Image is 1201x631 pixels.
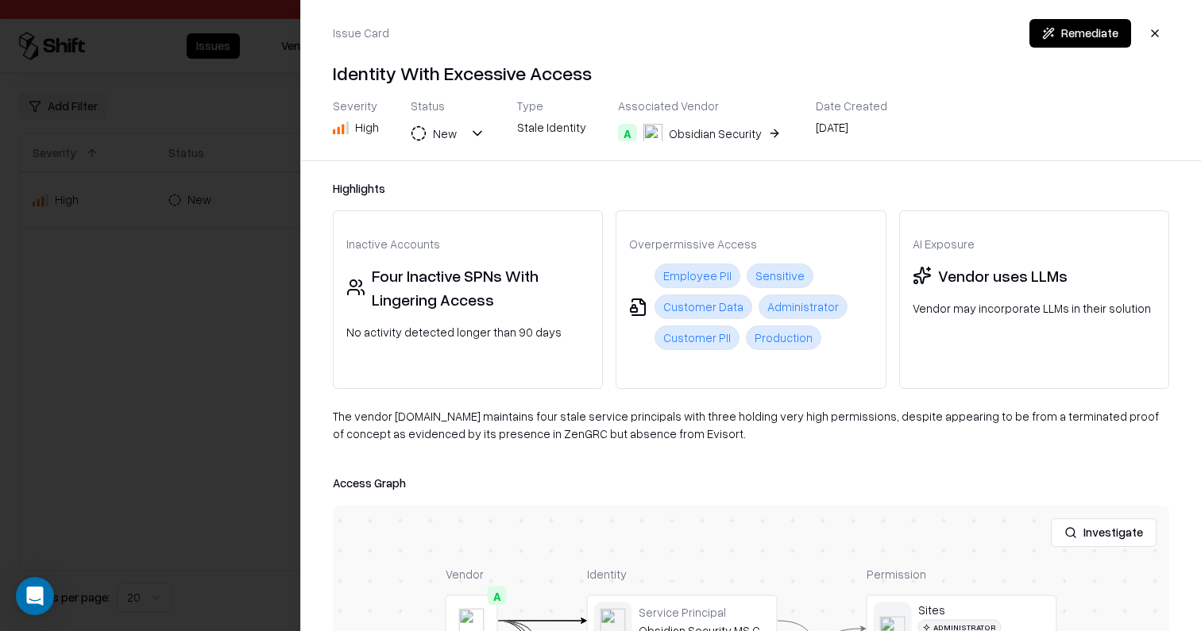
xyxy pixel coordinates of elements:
[918,602,1050,616] div: Sites
[517,119,586,141] div: Stale Identity
[867,565,1057,582] div: Permission
[446,565,498,582] div: Vendor
[333,25,389,41] div: Issue Card
[913,237,1156,251] div: AI Exposure
[433,125,457,142] div: New
[938,264,1068,287] div: Vendor uses LLMs
[629,237,872,251] div: Overpermissive Access
[746,325,821,350] div: Production
[355,119,379,136] div: High
[618,119,784,148] button: AObsidian Security
[1051,518,1157,547] button: Investigate
[669,125,762,142] div: Obsidian Security
[1029,19,1131,48] button: Remediate
[655,294,752,319] div: Customer Data
[346,237,589,251] div: Inactive Accounts
[333,98,379,113] div: Severity
[333,180,1169,197] div: Highlights
[411,98,485,113] div: Status
[816,98,887,113] div: Date Created
[618,98,784,113] div: Associated Vendor
[913,300,1156,317] div: Vendor may incorporate LLMs in their solution
[816,119,887,141] div: [DATE]
[333,408,1169,454] div: The vendor [DOMAIN_NAME] maintains four stale service principals with three holding very high per...
[639,605,770,619] div: Service Principal
[759,294,848,319] div: Administrator
[643,124,662,143] img: Obsidian Security
[372,264,589,311] div: Four Inactive SPNs With Lingering Access
[333,60,1169,86] h4: Identity With Excessive Access
[333,474,1169,493] div: Access Graph
[488,586,507,605] div: A
[618,124,637,143] div: A
[655,325,740,350] div: Customer PII
[655,264,740,288] div: Employee PII
[346,324,589,341] div: No activity detected longer than 90 days
[517,98,586,113] div: Type
[747,264,813,288] div: Sensitive
[587,565,778,582] div: Identity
